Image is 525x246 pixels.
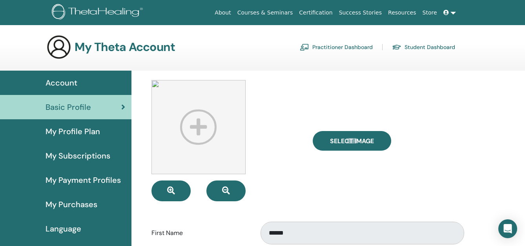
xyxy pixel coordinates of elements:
img: chalkboard-teacher.svg [300,44,309,51]
a: Courses & Seminars [234,5,296,20]
span: My Profile Plan [46,126,100,137]
label: First Name [146,226,253,241]
span: Account [46,77,77,89]
img: profile [151,80,246,174]
a: Student Dashboard [392,41,455,53]
img: logo.png [52,4,146,22]
span: My Purchases [46,199,97,210]
a: Practitioner Dashboard [300,41,373,53]
img: graduation-cap.svg [392,44,401,51]
div: Open Intercom Messenger [498,219,517,238]
span: Basic Profile [46,101,91,113]
span: Language [46,223,81,235]
span: My Subscriptions [46,150,110,162]
a: Resources [385,5,419,20]
h3: My Theta Account [75,40,175,54]
input: Select Image [347,138,357,144]
img: generic-user-icon.jpg [46,35,71,60]
a: Store [419,5,440,20]
a: About [211,5,234,20]
a: Success Stories [336,5,385,20]
span: Select Image [330,137,374,145]
span: My Payment Profiles [46,174,121,186]
a: Certification [296,5,335,20]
